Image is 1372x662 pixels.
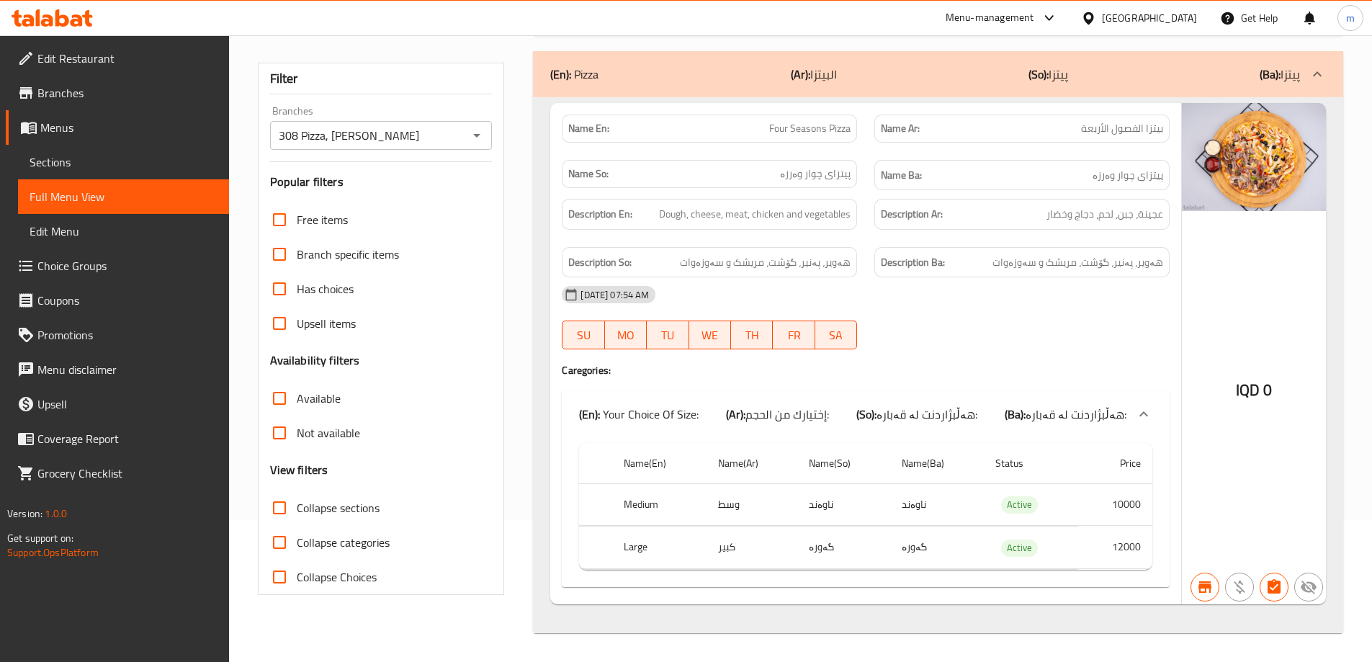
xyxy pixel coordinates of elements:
a: Promotions [6,318,229,352]
span: Get support on: [7,529,73,547]
a: Support.OpsPlatform [7,543,99,562]
strong: Name Ba: [881,166,922,184]
span: Branches [37,84,218,102]
strong: Name Ar: [881,121,920,136]
span: Edit Menu [30,223,218,240]
span: Promotions [37,326,218,344]
a: Grocery Checklist [6,456,229,491]
span: Version: [7,504,42,523]
a: Edit Restaurant [6,41,229,76]
button: TU [647,321,689,349]
strong: Description So: [568,254,632,272]
b: (En): [579,403,600,425]
span: [DATE] 07:54 AM [575,288,655,302]
span: Has choices [297,280,354,298]
a: Coverage Report [6,421,229,456]
a: Menu disclaimer [6,352,229,387]
strong: Name So: [568,166,609,182]
th: Name(Ba) [890,443,984,484]
p: البيتزا [791,66,837,83]
span: Active [1001,496,1038,513]
th: Status [984,443,1077,484]
span: TH [737,325,767,346]
span: Available [297,390,341,407]
b: (So): [1028,63,1049,85]
span: WE [695,325,725,346]
td: 12000 [1078,527,1152,569]
p: Pizza [550,66,598,83]
button: WE [689,321,731,349]
b: (So): [856,403,876,425]
td: وسط [707,483,797,526]
span: Upsell [37,395,218,413]
div: Filter [270,63,493,94]
span: 0 [1263,376,1272,404]
span: عجينة، جبن، لحم، دجاج وخضار [1046,205,1163,223]
span: Active [1001,540,1038,556]
span: Choice Groups [37,257,218,274]
span: 1.0.0 [45,504,67,523]
th: Name(Ar) [707,443,797,484]
span: Coupons [37,292,218,309]
strong: Description Ba: [881,254,945,272]
span: Four Seasons Pizza [769,121,851,136]
span: Not available [297,424,360,442]
h3: View filters [270,462,328,478]
div: (En): Pizza(Ar):البيتزا(So):پیتزا(Ba):پیتزا [533,51,1343,97]
span: Full Menu View [30,188,218,205]
img: %D8%A8%D9%8A%D8%AA%D8%B2%D8%A7_%D8%A7%D9%84%D9%81%D8%B5%D9%88%D9%84_%D8%A7%D9%84%D8%A7%D8%B1%D8%A... [1182,103,1326,211]
a: Coupons [6,283,229,318]
th: Name(En) [612,443,706,484]
th: Name(So) [797,443,890,484]
span: Menus [40,119,218,136]
span: پیتزای چوار وەرزە [780,166,851,182]
b: (En): [550,63,571,85]
button: TH [731,321,773,349]
span: Collapse categories [297,534,390,551]
a: Upsell [6,387,229,421]
td: ناوەند [797,483,890,526]
button: SU [562,321,604,349]
strong: Name En: [568,121,609,136]
h3: Availability filters [270,352,360,369]
div: Active [1001,496,1038,514]
span: Collapse Choices [297,568,377,586]
p: پیتزا [1260,66,1300,83]
button: Branch specific item [1191,573,1219,601]
a: Full Menu View [18,179,229,214]
span: Menu disclaimer [37,361,218,378]
button: Open [467,125,487,146]
span: بيتزا الفصول الأربعة [1081,121,1163,136]
td: ناوەند [890,483,984,526]
span: Dough, cheese, meat, chicken and vegetables [659,205,851,223]
span: هەڵبژاردنت لە قەبارە: [1026,403,1126,425]
h3: Popular filters [270,174,493,190]
div: [GEOGRAPHIC_DATA] [1102,10,1197,26]
td: گەورە [890,527,984,569]
span: Free items [297,211,348,228]
span: پیتزای چوار وەرزە [1093,166,1163,184]
span: Branch specific items [297,246,399,263]
button: Purchased item [1225,573,1254,601]
span: Upsell items [297,315,356,332]
h4: Caregories: [562,363,1170,377]
span: هەویر، پەنیر، گۆشت، مریشک و سەوزەوات [992,254,1163,272]
span: TU [653,325,683,346]
button: SA [815,321,857,349]
table: choices table [579,443,1152,570]
span: IQD [1236,376,1260,404]
span: SU [568,325,598,346]
th: Medium [612,483,706,526]
span: إختيارك من الحجم: [745,403,829,425]
span: Grocery Checklist [37,465,218,482]
b: (Ba): [1260,63,1281,85]
div: Active [1001,540,1038,557]
strong: Description Ar: [881,205,943,223]
button: MO [605,321,647,349]
b: (Ar): [726,403,745,425]
span: Edit Restaurant [37,50,218,67]
b: (Ar): [791,63,810,85]
p: Your Choice Of Size: [579,406,699,423]
a: Choice Groups [6,249,229,283]
a: Branches [6,76,229,110]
